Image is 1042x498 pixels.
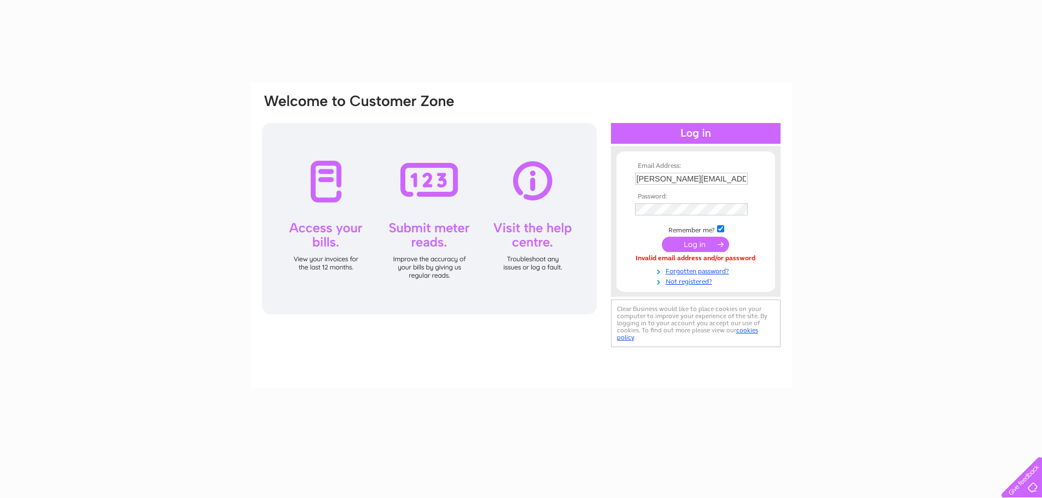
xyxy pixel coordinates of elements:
[635,255,756,262] div: Invalid email address and/or password
[662,237,729,252] input: Submit
[635,265,759,276] a: Forgotten password?
[632,224,759,235] td: Remember me?
[617,326,758,341] a: cookies policy
[635,276,759,286] a: Not registered?
[611,300,781,347] div: Clear Business would like to place cookies on your computer to improve your experience of the sit...
[632,193,759,201] th: Password:
[632,162,759,170] th: Email Address:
